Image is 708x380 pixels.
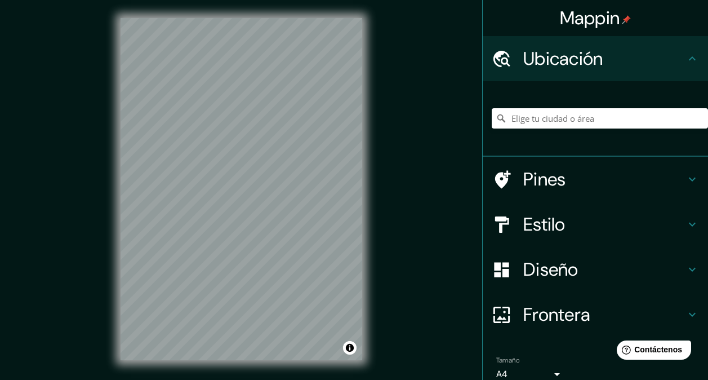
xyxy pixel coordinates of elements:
canvas: Mapa [121,18,362,360]
input: Elige tu ciudad o área [492,108,708,129]
label: Tamaño [496,356,519,365]
font: Mappin [560,6,620,30]
div: Ubicación [483,36,708,81]
h4: Ubicación [523,47,685,70]
h4: Frontera [523,303,685,326]
div: Diseño [483,247,708,292]
div: Pines [483,157,708,202]
h4: Pines [523,168,685,191]
div: Estilo [483,202,708,247]
iframe: Help widget launcher [608,336,696,368]
div: Frontera [483,292,708,337]
img: pin-icon.png [622,15,631,24]
h4: Estilo [523,213,685,236]
button: Alternar atribución [343,341,357,355]
h4: Diseño [523,258,685,281]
